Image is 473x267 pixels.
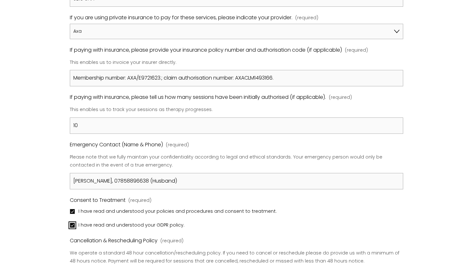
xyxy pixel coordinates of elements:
span: (required) [166,141,189,149]
span: (required) [329,93,352,102]
span: (required) [295,14,318,22]
span: If paying with insurance, please provide your insurance policy number and authorisation code (if ... [70,46,342,55]
span: (required) [160,237,183,245]
span: Emergency Contact (Name & Phone) [70,140,163,150]
span: (required) [345,46,368,55]
span: (required) [128,196,151,205]
span: Cancellation & Rescheduling Policy [70,236,158,245]
span: I have read and understood your GDPR policy. [78,221,184,229]
select: If you are using private insurance to pay for these services, please indicate your provider. [70,24,403,39]
span: If paying with insurance, please tell us how many sessions have been initially authorised (if app... [70,93,326,102]
p: This enables us to invoice your insurer directly. [70,56,403,69]
span: If you are using private insurance to pay for these services, please indicate your provider. [70,13,292,22]
input: I have read and understood your GDPR policy. [70,223,75,228]
span: Consent to Treatment [70,196,126,205]
span: I have read and understood your policies and procedures and consent to treatment. [78,207,277,216]
input: I have read and understood your policies and procedures and consent to treatment. [70,209,75,214]
p: Please note that we fully maintain your confidentiality according to legal and ethical standards.... [70,151,403,171]
p: This enables us to track your sessions as therapy progresses. [70,103,403,116]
